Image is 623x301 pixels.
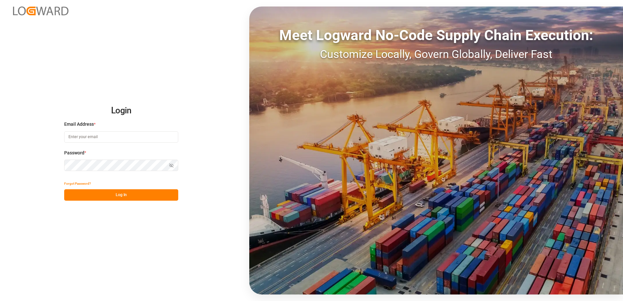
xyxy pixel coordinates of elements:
[64,131,178,143] input: Enter your email
[249,46,623,63] div: Customize Locally, Govern Globally, Deliver Fast
[64,178,91,189] button: Forgot Password?
[13,7,68,15] img: Logward_new_orange.png
[64,189,178,201] button: Log In
[64,150,84,156] span: Password
[64,100,178,121] h2: Login
[64,121,94,128] span: Email Address
[249,24,623,46] div: Meet Logward No-Code Supply Chain Execution:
